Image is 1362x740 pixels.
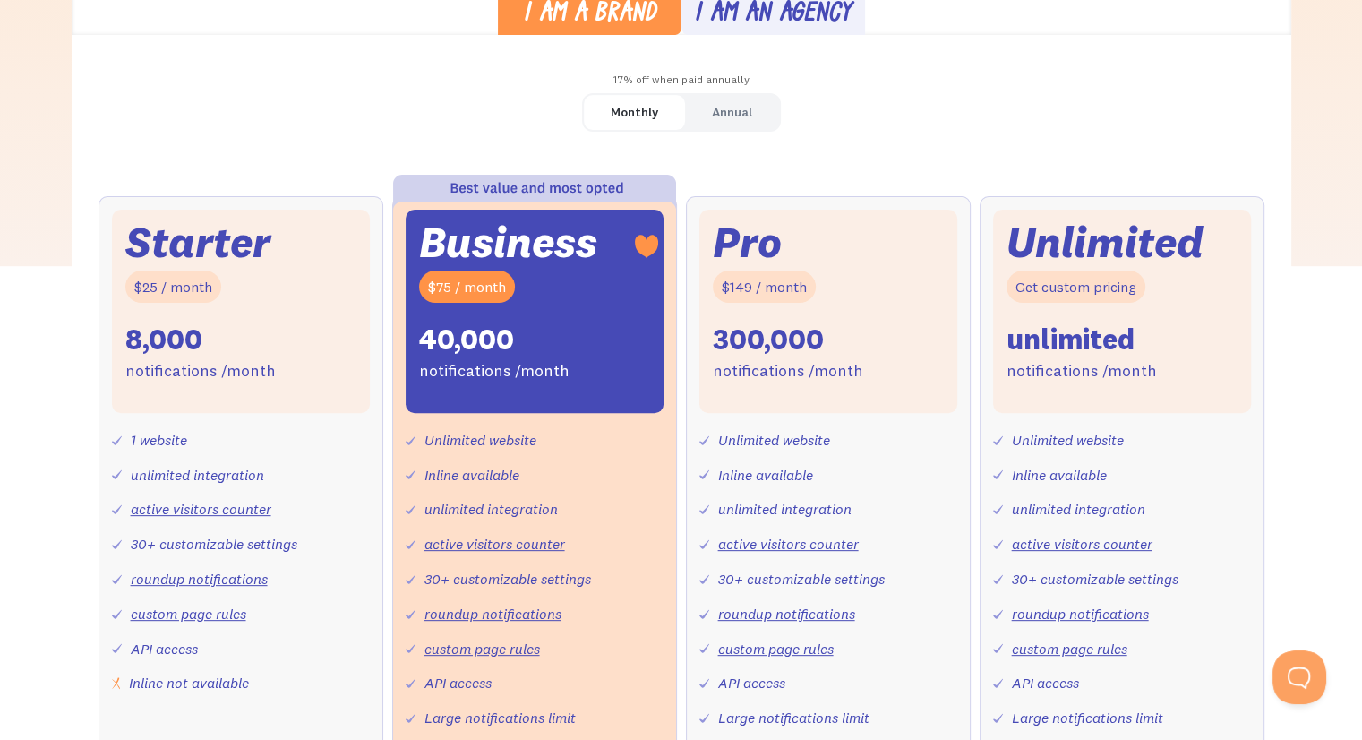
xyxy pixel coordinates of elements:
div: 8,000 [125,321,202,358]
a: roundup notifications [1012,605,1149,623]
div: notifications /month [419,358,570,384]
div: API access [718,670,785,696]
div: 30+ customizable settings [718,566,885,592]
div: $149 / month [713,271,816,304]
a: custom page rules [131,605,246,623]
div: 30+ customizable settings [131,531,297,557]
div: Unlimited website [424,427,536,453]
a: active visitors counter [1012,535,1152,553]
div: API access [424,670,492,696]
div: Unlimited [1007,223,1204,262]
div: Inline available [1012,462,1107,488]
div: 30+ customizable settings [1012,566,1178,592]
div: notifications /month [1007,358,1157,384]
div: API access [1012,670,1079,696]
div: unlimited integration [1012,496,1145,522]
div: Large notifications limit [718,705,869,731]
div: Large notifications limit [1012,705,1163,731]
div: unlimited [1007,321,1135,358]
div: notifications /month [125,358,276,384]
div: unlimited integration [131,462,264,488]
div: 300,000 [713,321,824,358]
a: custom page rules [424,640,540,658]
div: Annual [712,99,752,125]
a: active visitors counter [424,535,565,553]
div: Business [419,223,597,262]
div: Starter [125,223,270,262]
a: active visitors counter [718,535,859,553]
div: $75 / month [419,271,515,304]
div: Inline available [424,462,519,488]
div: $25 / month [125,271,221,304]
div: notifications /month [713,358,863,384]
iframe: Toggle Customer Support [1272,650,1326,704]
div: I am an agency [694,2,852,28]
div: 30+ customizable settings [424,566,591,592]
div: Large notifications limit [424,705,576,731]
div: 40,000 [419,321,514,358]
div: Pro [713,223,782,262]
a: custom page rules [718,640,834,658]
div: 17% off when paid annually [72,67,1291,93]
div: Monthly [611,99,658,125]
div: Unlimited website [718,427,830,453]
div: API access [131,636,198,662]
div: Inline not available [129,670,249,696]
div: Unlimited website [1012,427,1124,453]
div: unlimited integration [718,496,852,522]
div: I am a brand [523,2,656,28]
div: Get custom pricing [1007,271,1145,304]
div: Inline available [718,462,813,488]
a: roundup notifications [718,605,855,623]
a: custom page rules [1012,640,1127,658]
a: roundup notifications [131,570,268,588]
a: roundup notifications [424,605,561,623]
div: unlimited integration [424,496,558,522]
a: active visitors counter [131,500,271,518]
div: 1 website [131,427,187,453]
